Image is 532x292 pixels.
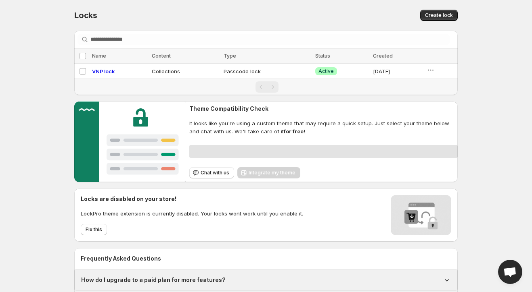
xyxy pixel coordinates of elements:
[81,276,226,284] h1: How do I upgrade to a paid plan for more features?
[391,195,451,235] img: Locks disabled
[201,170,229,176] span: Chat with us
[371,64,424,79] td: [DATE]
[86,226,102,233] span: Fix this
[189,119,458,135] span: It looks like you're using a custom theme that may require a quick setup. Just select your theme ...
[318,68,334,75] span: Active
[74,10,97,20] span: Locks
[373,53,393,59] span: Created
[92,68,115,75] a: VNP lock
[221,64,312,79] td: Passcode lock
[92,53,106,59] span: Name
[81,224,107,235] button: Fix this
[189,167,234,178] button: Chat with us
[74,101,186,182] img: Customer support
[81,255,451,263] h2: Frequently Asked Questions
[425,12,453,19] span: Create lock
[420,10,458,21] button: Create lock
[189,105,458,113] h2: Theme Compatibility Check
[81,195,303,203] h2: Locks are disabled on your store!
[74,79,458,95] nav: Pagination
[149,64,221,79] td: Collections
[284,128,305,135] strong: for free!
[81,209,303,217] p: LockPro theme extension is currently disabled. Your locks wont work until you enable it.
[498,260,522,284] div: Open chat
[224,53,236,59] span: Type
[152,53,171,59] span: Content
[315,53,330,59] span: Status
